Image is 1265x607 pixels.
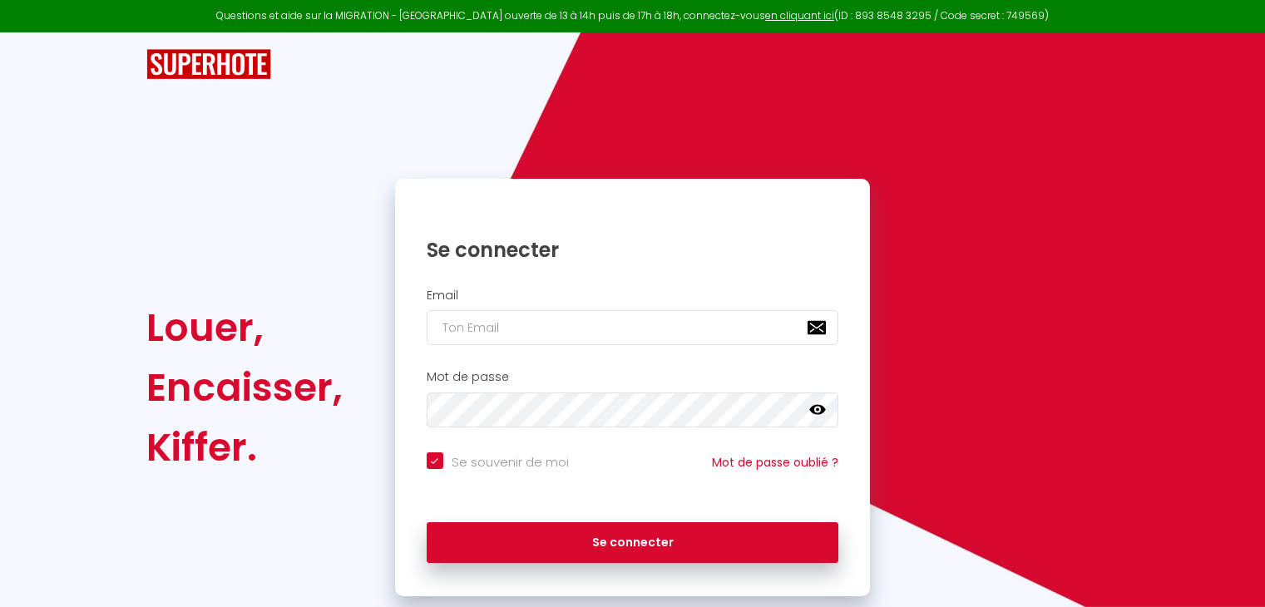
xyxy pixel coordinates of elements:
a: Mot de passe oublié ? [712,454,838,471]
a: en cliquant ici [765,8,834,22]
button: Se connecter [427,522,839,564]
h1: Se connecter [427,237,839,263]
h2: Mot de passe [427,370,839,384]
img: SuperHote logo [146,49,271,80]
input: Ton Email [427,310,839,345]
h2: Email [427,289,839,303]
div: Louer, [146,298,343,358]
div: Kiffer. [146,417,343,477]
div: Encaisser, [146,358,343,417]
